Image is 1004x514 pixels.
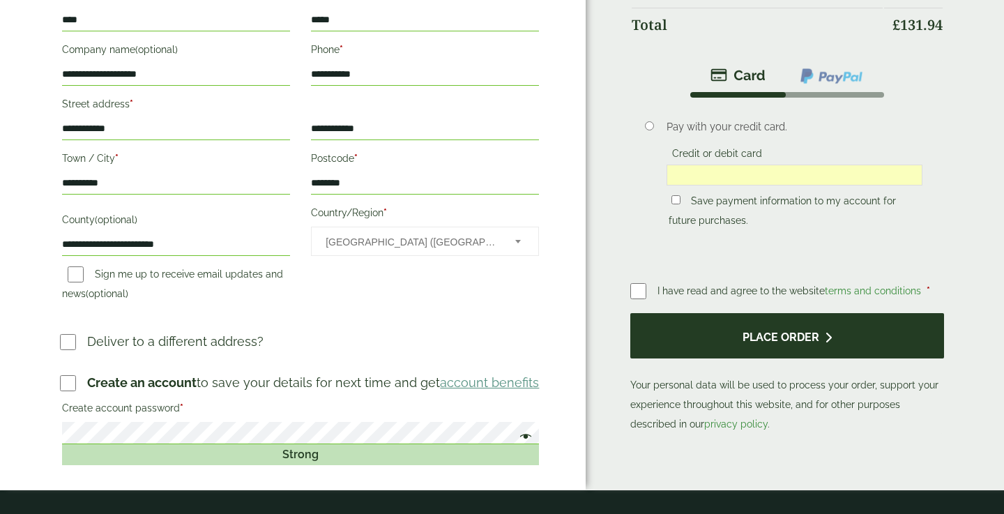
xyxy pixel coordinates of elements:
[667,119,922,135] p: Pay with your credit card.
[87,332,264,351] p: Deliver to a different address?
[892,15,900,34] span: £
[62,210,290,234] label: County
[87,375,197,390] strong: Create an account
[311,227,539,256] span: Country/Region
[440,375,539,390] a: account benefits
[704,418,768,430] a: privacy policy
[62,149,290,172] label: Town / City
[825,285,921,296] a: terms and conditions
[62,269,283,303] label: Sign me up to receive email updates and news
[671,169,918,181] iframe: Secure card payment input frame
[927,285,930,296] abbr: required
[669,195,896,230] label: Save payment information to my account for future purchases.
[667,148,768,163] label: Credit or debit card
[311,203,539,227] label: Country/Region
[632,8,883,42] th: Total
[657,285,924,296] span: I have read and agree to the website
[799,67,864,85] img: ppcp-gateway.png
[87,373,539,392] p: to save your details for next time and get
[180,402,183,414] abbr: required
[62,94,290,118] label: Street address
[115,153,119,164] abbr: required
[383,207,387,218] abbr: required
[95,214,137,225] span: (optional)
[311,40,539,63] label: Phone
[892,15,943,34] bdi: 131.94
[311,149,539,172] label: Postcode
[340,44,343,55] abbr: required
[62,40,290,63] label: Company name
[86,288,128,299] span: (optional)
[68,266,84,282] input: Sign me up to receive email updates and news(optional)
[326,227,496,257] span: United Kingdom (UK)
[630,313,944,358] button: Place order
[135,44,178,55] span: (optional)
[62,398,539,422] label: Create account password
[130,98,133,109] abbr: required
[630,313,944,434] p: Your personal data will be used to process your order, support your experience throughout this we...
[354,153,358,164] abbr: required
[710,67,766,84] img: stripe.png
[62,444,539,465] div: Strong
